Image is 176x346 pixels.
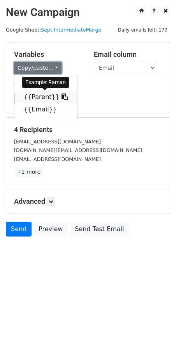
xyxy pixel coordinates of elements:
[14,62,62,74] a: Copy/paste...
[6,6,170,19] h2: New Campaign
[14,197,162,206] h5: Advanced
[41,27,101,33] a: Sept IntermediateMerge
[14,125,162,134] h5: 4 Recipients
[14,78,77,91] a: {{Child}}
[14,147,142,153] small: [DOMAIN_NAME][EMAIL_ADDRESS][DOMAIN_NAME]
[115,26,170,34] span: Daily emails left: 170
[14,139,101,145] small: [EMAIL_ADDRESS][DOMAIN_NAME]
[22,77,69,88] div: Example: Raman
[33,222,68,237] a: Preview
[14,91,77,103] a: {{Parent}}
[115,27,170,33] a: Daily emails left: 170
[94,50,162,59] h5: Email column
[137,309,176,346] iframe: Chat Widget
[14,103,77,116] a: {{Email}}
[6,222,32,237] a: Send
[14,156,101,162] small: [EMAIL_ADDRESS][DOMAIN_NAME]
[70,222,129,237] a: Send Test Email
[14,50,82,59] h5: Variables
[14,167,43,177] a: +1 more
[6,27,101,33] small: Google Sheet:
